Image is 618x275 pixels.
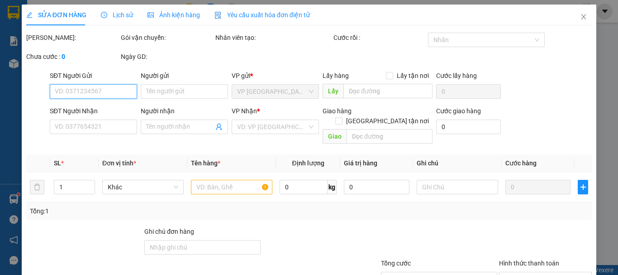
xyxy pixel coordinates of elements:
[141,106,228,116] div: Người nhận
[232,107,257,115] span: VP Nhận
[102,159,136,167] span: Đơn vị tính
[344,159,377,167] span: Giá trị hàng
[323,129,347,144] span: Giao
[323,84,343,98] span: Lấy
[214,11,310,19] span: Yêu cầu xuất hóa đơn điện tử
[191,180,272,194] input: VD: Bàn, Ghế
[26,11,86,19] span: SỬA ĐƠN HÀNG
[505,159,537,167] span: Cước hàng
[578,180,588,194] button: plus
[323,107,352,115] span: Giao hàng
[292,159,324,167] span: Định lượng
[87,188,93,193] span: down
[571,5,596,30] button: Close
[141,71,228,81] div: Người gửi
[30,180,44,194] button: delete
[108,180,178,194] span: Khác
[436,107,481,115] label: Cước giao hàng
[343,84,433,98] input: Dọc đường
[215,123,223,130] span: user-add
[578,183,588,191] span: plus
[505,180,570,194] input: 0
[101,12,107,18] span: clock-circle
[215,33,332,43] div: Nhân viên tạo:
[347,129,433,144] input: Dọc đường
[144,228,194,235] label: Ghi chú đơn hàng
[85,187,95,194] span: Decrease Value
[121,33,214,43] div: Gói vận chuyển:
[436,84,501,99] input: Cước lấy hàng
[381,260,411,267] span: Tổng cước
[413,154,502,172] th: Ghi chú
[436,120,501,134] input: Cước giao hàng
[26,12,33,18] span: edit
[580,13,587,20] span: close
[333,33,426,43] div: Cước rồi :
[87,182,93,187] span: up
[191,159,220,167] span: Tên hàng
[50,71,137,81] div: SĐT Người Gửi
[147,11,200,19] span: Ảnh kiện hàng
[328,180,337,194] span: kg
[232,71,319,81] div: VP gửi
[50,106,137,116] div: SĐT Người Nhận
[342,116,433,126] span: [GEOGRAPHIC_DATA] tận nơi
[323,72,349,79] span: Lấy hàng
[499,260,559,267] label: Hình thức thanh toán
[147,12,154,18] span: picture
[54,159,61,167] span: SL
[26,33,119,43] div: [PERSON_NAME]:
[121,52,214,62] div: Ngày GD:
[237,85,314,98] span: VP Tây Ninh
[393,71,433,81] span: Lấy tận nơi
[30,206,239,216] div: Tổng: 1
[101,11,133,19] span: Lịch sử
[144,240,261,255] input: Ghi chú đơn hàng
[417,180,498,194] input: Ghi Chú
[62,53,65,60] b: 0
[26,52,119,62] div: Chưa cước :
[214,12,222,19] img: icon
[436,72,477,79] label: Cước lấy hàng
[85,180,95,187] span: Increase Value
